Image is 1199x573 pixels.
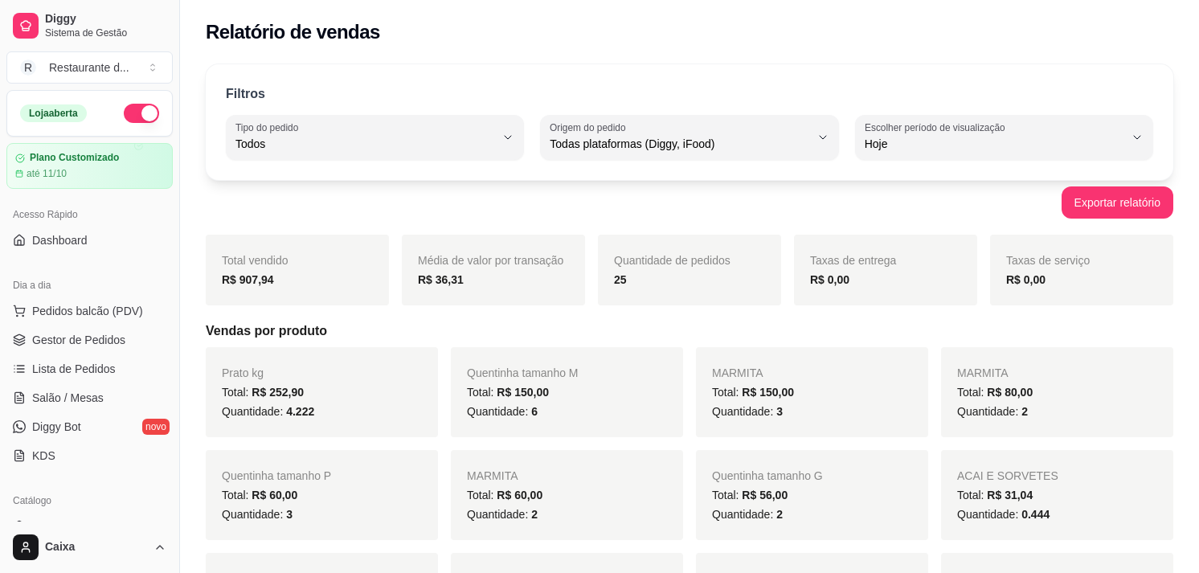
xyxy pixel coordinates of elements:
[6,51,173,84] button: Select a team
[27,167,67,180] article: até 11/10
[6,385,173,411] a: Salão / Mesas
[957,508,1050,521] span: Quantidade:
[252,489,297,501] span: R$ 60,00
[6,327,173,353] a: Gestor de Pedidos
[712,405,783,418] span: Quantidade:
[957,386,1033,399] span: Total:
[957,366,1009,379] span: MARMITA
[222,469,331,482] span: Quentinha tamanho P
[1006,273,1046,286] strong: R$ 0,00
[865,121,1010,134] label: Escolher período de visualização
[226,115,524,160] button: Tipo do pedidoTodos
[32,448,55,464] span: KDS
[6,202,173,227] div: Acesso Rápido
[712,469,823,482] span: Quentinha tamanho G
[45,27,166,39] span: Sistema de Gestão
[712,508,783,521] span: Quantidade:
[32,390,104,406] span: Salão / Mesas
[226,84,265,104] p: Filtros
[742,489,788,501] span: R$ 56,00
[855,115,1153,160] button: Escolher período de visualizaçãoHoje
[712,489,788,501] span: Total:
[6,488,173,514] div: Catálogo
[6,227,173,253] a: Dashboard
[865,136,1124,152] span: Hoje
[30,152,119,164] article: Plano Customizado
[712,386,794,399] span: Total:
[32,232,88,248] span: Dashboard
[1006,254,1090,267] span: Taxas de serviço
[497,386,549,399] span: R$ 150,00
[222,366,264,379] span: Prato kg
[32,419,81,435] span: Diggy Bot
[418,273,464,286] strong: R$ 36,31
[467,405,538,418] span: Quantidade:
[776,508,783,521] span: 2
[222,405,314,418] span: Quantidade:
[45,540,147,555] span: Caixa
[32,518,77,534] span: Produtos
[497,489,542,501] span: R$ 60,00
[20,104,87,122] div: Loja aberta
[1062,186,1173,219] button: Exportar relatório
[467,386,549,399] span: Total:
[550,121,631,134] label: Origem do pedido
[467,366,579,379] span: Quentinha tamanho M
[222,508,293,521] span: Quantidade:
[32,361,116,377] span: Lista de Pedidos
[987,489,1033,501] span: R$ 31,04
[614,273,627,286] strong: 25
[742,386,794,399] span: R$ 150,00
[6,514,173,539] a: Produtos
[712,366,763,379] span: MARMITA
[222,254,288,267] span: Total vendido
[810,254,896,267] span: Taxas de entrega
[776,405,783,418] span: 3
[206,321,1173,341] h5: Vendas por produto
[467,489,542,501] span: Total:
[222,386,304,399] span: Total:
[206,19,380,45] h2: Relatório de vendas
[124,104,159,123] button: Alterar Status
[6,414,173,440] a: Diggy Botnovo
[467,508,538,521] span: Quantidade:
[550,136,809,152] span: Todas plataformas (Diggy, iFood)
[531,508,538,521] span: 2
[32,332,125,348] span: Gestor de Pedidos
[531,405,538,418] span: 6
[957,469,1058,482] span: ACAI E SORVETES
[6,443,173,469] a: KDS
[49,59,129,76] div: Restaurante d ...
[467,469,518,482] span: MARMITA
[286,508,293,521] span: 3
[1021,405,1028,418] span: 2
[957,405,1028,418] span: Quantidade:
[614,254,730,267] span: Quantidade de pedidos
[6,6,173,45] a: DiggySistema de Gestão
[957,489,1033,501] span: Total:
[252,386,304,399] span: R$ 252,90
[1021,508,1050,521] span: 0.444
[987,386,1033,399] span: R$ 80,00
[6,272,173,298] div: Dia a dia
[45,12,166,27] span: Diggy
[6,143,173,189] a: Plano Customizadoaté 11/10
[235,136,495,152] span: Todos
[235,121,304,134] label: Tipo do pedido
[20,59,36,76] span: R
[222,273,274,286] strong: R$ 907,94
[810,273,849,286] strong: R$ 0,00
[6,298,173,324] button: Pedidos balcão (PDV)
[540,115,838,160] button: Origem do pedidoTodas plataformas (Diggy, iFood)
[6,528,173,567] button: Caixa
[286,405,314,418] span: 4.222
[418,254,563,267] span: Média de valor por transação
[222,489,297,501] span: Total:
[32,303,143,319] span: Pedidos balcão (PDV)
[6,356,173,382] a: Lista de Pedidos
